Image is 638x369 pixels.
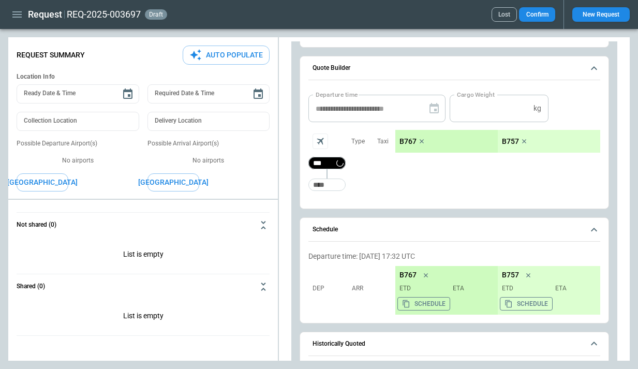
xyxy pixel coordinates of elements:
[519,7,555,22] button: Confirm
[533,104,541,113] p: kg
[308,252,600,261] p: Departure time: [DATE] 17:32 UTC
[147,139,270,148] p: Possible Arrival Airport(s)
[308,332,600,356] button: Historically Quoted
[17,238,270,274] p: List is empty
[17,51,85,60] p: Request Summary
[399,137,417,146] p: B767
[572,7,630,22] button: New Request
[502,137,519,146] p: B757
[147,156,270,165] p: No airports
[313,65,350,71] h6: Quote Builder
[17,299,270,335] p: List is empty
[17,156,139,165] p: No airports
[183,46,270,65] button: Auto Populate
[457,90,495,99] label: Cargo Weight
[17,73,270,81] h6: Location Info
[313,134,328,149] span: Aircraft selection
[502,284,547,293] p: ETD
[308,248,600,319] div: Schedule
[308,95,600,196] div: Quote Builder
[551,284,596,293] p: ETA
[17,283,45,290] h6: Shared (0)
[313,284,349,293] p: Dep
[313,341,365,347] h6: Historically Quoted
[147,11,165,18] span: draft
[17,222,56,228] h6: Not shared (0)
[17,238,270,274] div: Not shared (0)
[17,274,270,299] button: Shared (0)
[17,213,270,238] button: Not shared (0)
[308,179,346,191] div: Too short
[500,297,553,311] button: Copy the aircraft schedule to your clipboard
[17,299,270,335] div: Not shared (0)
[399,271,417,279] p: B767
[502,271,519,279] p: B757
[117,84,138,105] button: Choose date
[147,173,199,191] button: [GEOGRAPHIC_DATA]
[395,266,600,315] div: scrollable content
[248,84,269,105] button: Choose date
[67,8,141,21] h2: REQ-2025-003697
[397,297,450,311] button: Copy the aircraft schedule to your clipboard
[352,284,388,293] p: Arr
[316,90,358,99] label: Departure time
[313,226,338,233] h6: Schedule
[449,284,494,293] p: ETA
[351,137,365,146] p: Type
[377,137,389,146] p: Taxi
[399,284,444,293] p: ETD
[395,130,600,153] div: scrollable content
[17,139,139,148] p: Possible Departure Airport(s)
[308,157,346,169] div: Not found
[308,56,600,80] button: Quote Builder
[492,7,517,22] button: Lost
[308,218,600,242] button: Schedule
[17,173,68,191] button: [GEOGRAPHIC_DATA]
[28,8,62,21] h1: Request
